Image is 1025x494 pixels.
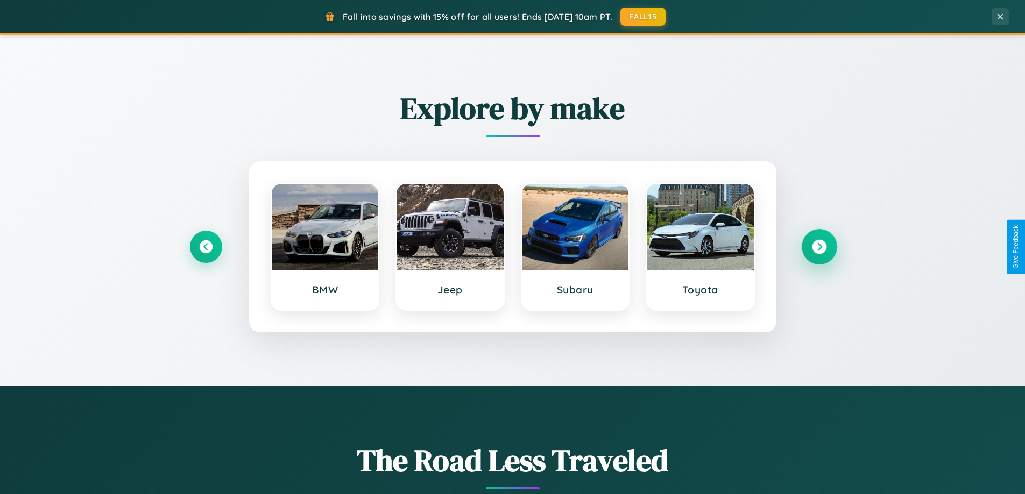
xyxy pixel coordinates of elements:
[282,283,368,296] h3: BMW
[658,283,743,296] h3: Toyota
[620,8,666,26] button: FALL15
[407,283,493,296] h3: Jeep
[533,283,618,296] h3: Subaru
[190,88,836,129] h2: Explore by make
[1012,225,1020,269] div: Give Feedback
[343,11,612,22] span: Fall into savings with 15% off for all users! Ends [DATE] 10am PT.
[190,440,836,481] h1: The Road Less Traveled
